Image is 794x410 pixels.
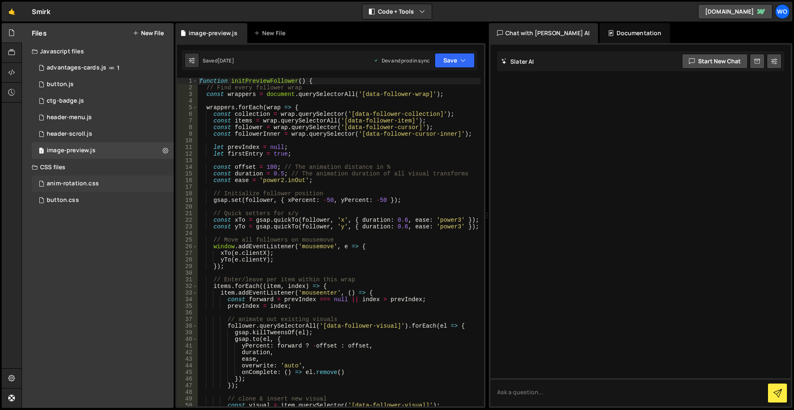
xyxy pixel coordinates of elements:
div: 25 [177,237,198,243]
div: 22 [177,217,198,223]
div: 45 [177,369,198,376]
div: 33 [177,290,198,296]
a: Wo [775,4,790,19]
div: 24 [177,230,198,237]
div: 9 [177,131,198,137]
div: 36 [177,309,198,316]
div: 20 [177,204,198,210]
button: Save [435,53,475,68]
a: [DOMAIN_NAME] [698,4,772,19]
div: 7 [177,117,198,124]
div: 18 [177,190,198,197]
div: 23 [177,223,198,230]
div: button.js [47,81,74,88]
div: 17282/47905.js [32,60,174,76]
div: 13 [177,157,198,164]
h2: Files [32,29,47,38]
div: New File [254,29,289,37]
div: 17282/47898.js [32,109,174,126]
div: 47 [177,382,198,389]
div: header-menu.js [47,114,92,121]
div: CSS files [22,159,174,175]
div: 8 [177,124,198,131]
div: Smirk [32,7,50,17]
div: button.css [47,197,79,204]
div: Saved [203,57,234,64]
div: 34 [177,296,198,303]
div: 16 [177,177,198,184]
div: ctg-badge.js [47,97,84,105]
button: New File [133,30,164,36]
div: 19 [177,197,198,204]
div: 2 [177,84,198,91]
span: 1 [117,65,120,71]
div: image-preview.js [189,29,237,37]
div: 41 [177,343,198,349]
div: 32 [177,283,198,290]
div: 11 [177,144,198,151]
div: 15 [177,170,198,177]
div: Dev and prod in sync [373,57,430,64]
div: 6 [177,111,198,117]
div: Documentation [600,23,670,43]
div: 3 [177,91,198,98]
div: 12 [177,151,198,157]
div: 37 [177,316,198,323]
div: 30 [177,270,198,276]
div: 38 [177,323,198,329]
div: 46 [177,376,198,382]
div: Javascript files [22,43,174,60]
div: 44 [177,362,198,369]
div: 40 [177,336,198,343]
div: 48 [177,389,198,396]
div: 17282/47941.css [32,192,174,209]
div: 17 [177,184,198,190]
button: Code + Tools [362,4,432,19]
div: 17282/48031.js [32,142,174,159]
div: 43 [177,356,198,362]
div: 21 [177,210,198,217]
div: advantages-cards.js [47,64,106,72]
div: anim-rotation.css [47,180,99,187]
div: 4 [177,98,198,104]
div: 17282/47909.js [32,93,174,109]
div: 42 [177,349,198,356]
div: 50 [177,402,198,409]
div: 28 [177,257,198,263]
div: 5 [177,104,198,111]
div: 17282/47902.css [32,175,174,192]
span: 1 [39,148,44,155]
button: Start new chat [682,54,748,69]
div: 17282/47904.js [32,126,174,142]
div: 26 [177,243,198,250]
div: header-scroll.js [47,130,92,138]
div: 17282/48000.js [32,76,174,93]
a: 🤙 [2,2,22,22]
div: 27 [177,250,198,257]
div: 10 [177,137,198,144]
div: 1 [177,78,198,84]
div: [DATE] [218,57,234,64]
h2: Slater AI [501,58,534,65]
div: Chat with [PERSON_NAME] AI [489,23,598,43]
div: 49 [177,396,198,402]
div: 39 [177,329,198,336]
div: image-preview.js [47,147,96,154]
div: 31 [177,276,198,283]
div: 14 [177,164,198,170]
div: 29 [177,263,198,270]
div: 35 [177,303,198,309]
